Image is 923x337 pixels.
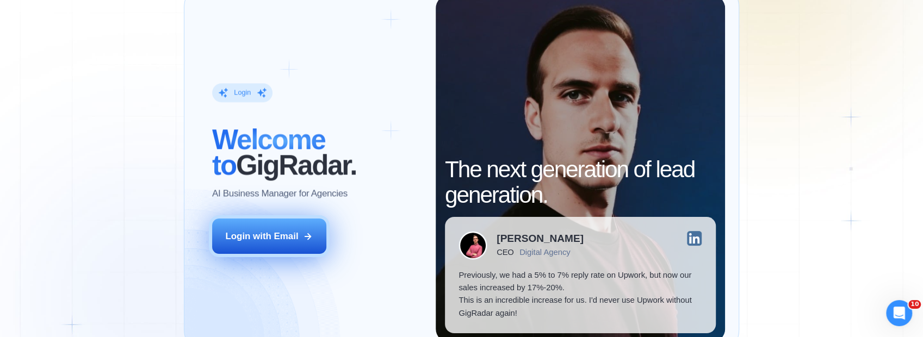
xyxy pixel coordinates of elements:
[234,88,251,97] div: Login
[497,233,584,244] div: [PERSON_NAME]
[908,300,921,309] span: 10
[212,127,422,178] h2: ‍ GigRadar.
[497,248,513,257] div: CEO
[519,248,571,257] div: Digital Agency
[445,157,716,208] h2: The next generation of lead generation.
[212,188,348,200] p: AI Business Manager for Agencies
[459,269,702,320] p: Previously, we had a 5% to 7% reply rate on Upwork, but now our sales increased by 17%-20%. This ...
[225,230,298,242] div: Login with Email
[212,219,326,254] button: Login with Email
[886,300,912,326] iframe: Intercom live chat
[212,124,325,180] span: Welcome to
